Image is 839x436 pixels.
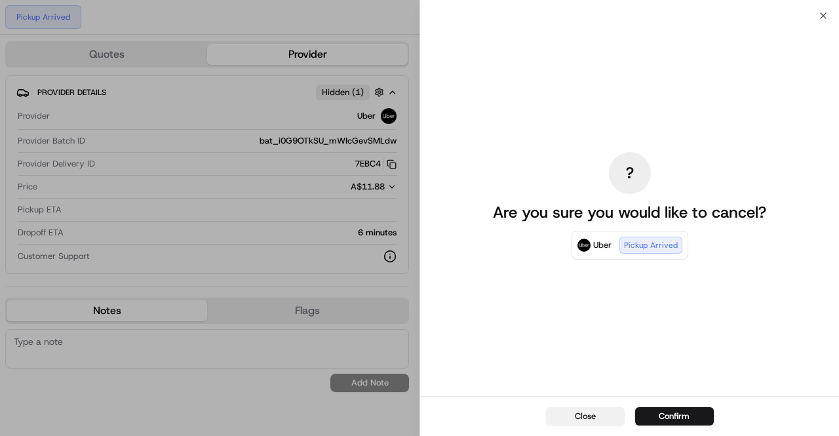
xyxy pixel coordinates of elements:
[493,202,766,223] p: Are you sure you would like to cancel?
[546,407,625,426] button: Close
[609,152,651,194] div: ?
[577,239,591,252] img: Uber
[593,239,612,252] span: Uber
[635,407,714,426] button: Confirm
